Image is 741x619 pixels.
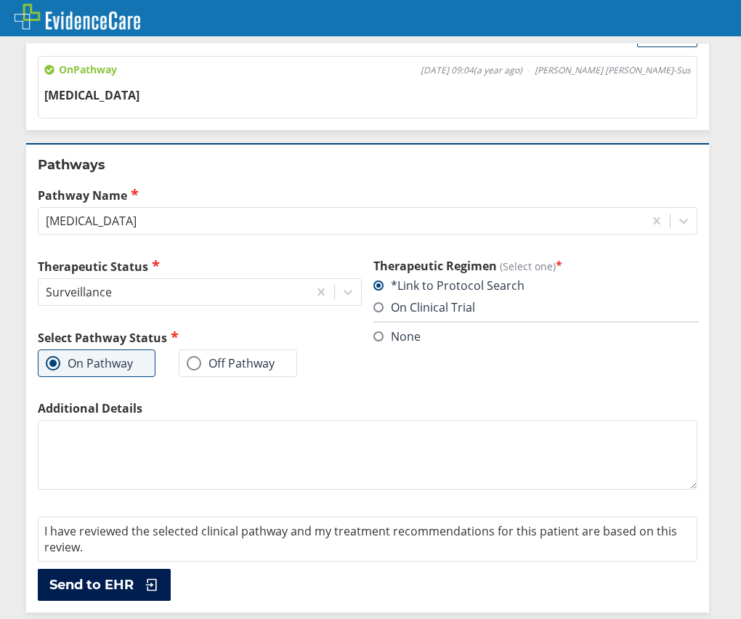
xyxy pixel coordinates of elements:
[535,65,691,76] span: [PERSON_NAME] [PERSON_NAME]-Sus
[46,356,133,371] label: On Pathway
[373,258,697,274] h3: Therapeutic Regimen
[373,299,475,315] label: On Clinical Trial
[38,156,697,174] h2: Pathways
[500,259,556,273] span: (Select one)
[15,4,140,30] img: EvidenceCare
[373,278,525,294] label: *Link to Protocol Search
[44,523,677,555] span: I have reviewed the selected clinical pathway and my treatment recommendations for this patient a...
[44,87,139,103] span: [MEDICAL_DATA]
[187,356,275,371] label: Off Pathway
[38,400,697,416] label: Additional Details
[38,569,171,601] button: Send to EHR
[49,576,134,594] span: Send to EHR
[38,329,362,346] h2: Select Pathway Status
[46,213,137,229] div: [MEDICAL_DATA]
[373,328,421,344] label: None
[44,62,117,77] span: On Pathway
[46,284,112,300] div: Surveillance
[38,187,697,203] label: Pathway Name
[38,258,362,275] label: Therapeutic Status
[421,65,522,76] span: [DATE] 09:04 ( a year ago )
